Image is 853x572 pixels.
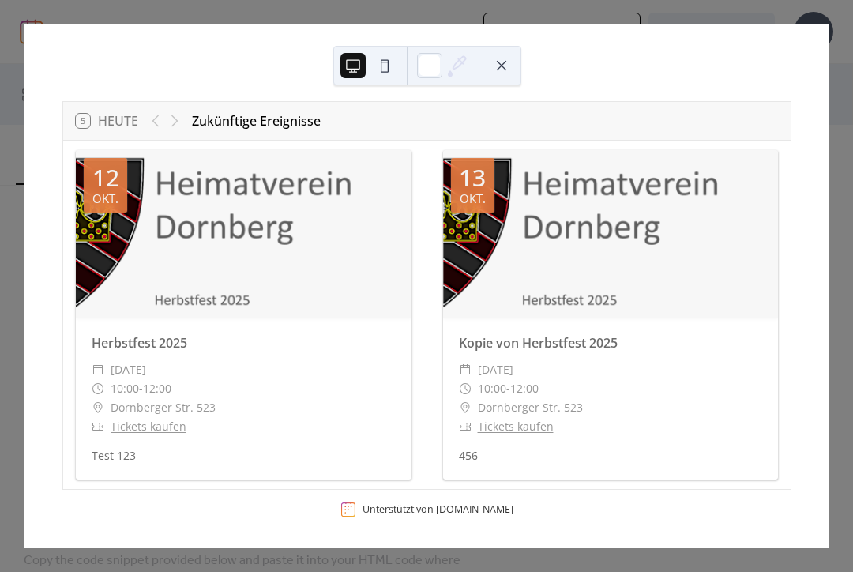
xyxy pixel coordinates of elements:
span: Dornberger Str. 523 [478,398,583,417]
span: 12:00 [510,379,539,398]
a: Tickets kaufen [478,419,554,434]
div: Test 123 [76,447,411,464]
div: 13 [459,166,486,190]
span: - [139,379,143,398]
a: Kopie von Herbstfest 2025 [459,334,618,352]
div: ​ [92,417,104,436]
div: ​ [459,379,472,398]
span: 12:00 [143,379,171,398]
div: Zukünftige Ereignisse [192,111,321,130]
span: Dornberger Str. 523 [111,398,216,417]
div: 12 [92,166,119,190]
div: ​ [92,398,104,417]
span: [DATE] [111,360,146,379]
div: 456 [443,447,779,464]
span: [DATE] [478,360,513,379]
a: Tickets kaufen [111,419,186,434]
span: 10:00 [478,379,506,398]
a: Herbstfest 2025 [92,334,187,352]
div: Okt. [460,193,486,205]
div: Unterstützt von [363,502,513,516]
div: ​ [459,398,472,417]
div: ​ [92,379,104,398]
span: 10:00 [111,379,139,398]
div: ​ [459,360,472,379]
div: Okt. [92,193,118,205]
span: - [506,379,510,398]
div: ​ [459,417,472,436]
div: ​ [92,360,104,379]
a: [DOMAIN_NAME] [436,502,513,516]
